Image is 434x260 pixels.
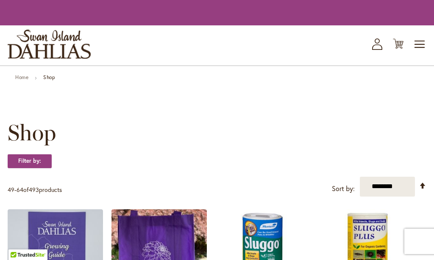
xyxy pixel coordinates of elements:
[15,74,28,80] a: Home
[8,186,14,194] span: 49
[8,154,52,168] strong: Filter by:
[29,186,39,194] span: 493
[332,181,355,197] label: Sort by:
[8,30,91,59] a: store logo
[6,230,30,254] iframe: Launch Accessibility Center
[8,120,56,145] span: Shop
[17,186,23,194] span: 64
[43,74,55,80] strong: Shop
[8,183,62,197] p: - of products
